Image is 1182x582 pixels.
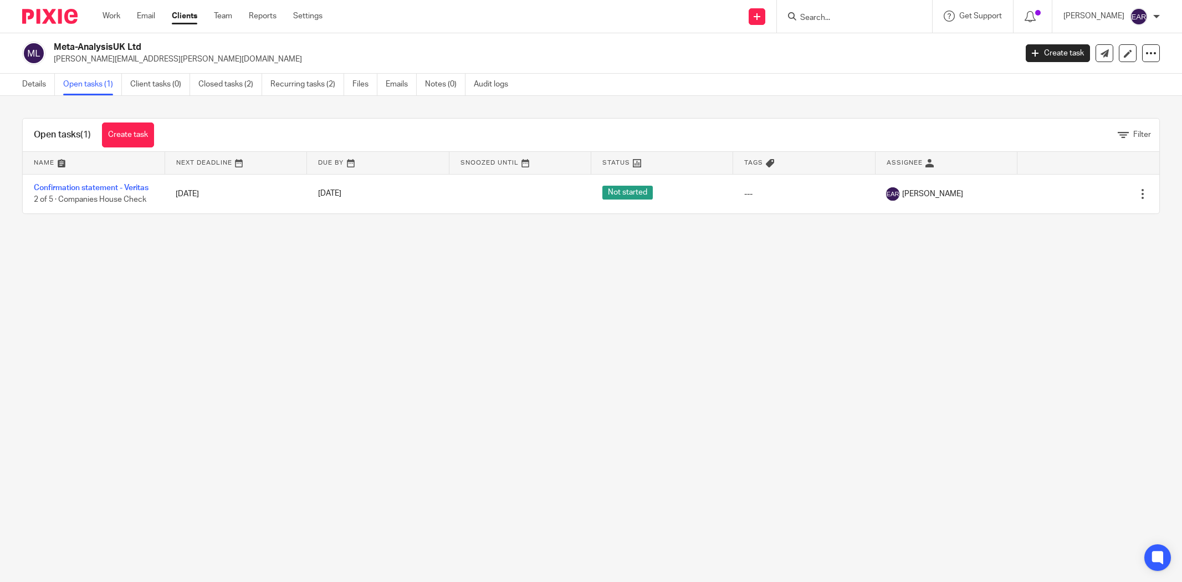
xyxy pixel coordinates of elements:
img: svg%3E [886,187,899,201]
span: Tags [744,160,763,166]
a: Clients [172,11,197,22]
h2: Meta-AnalysisUK Ltd [54,42,818,53]
img: svg%3E [22,42,45,65]
a: Confirmation statement - Veritas [34,184,149,192]
span: Get Support [959,12,1002,20]
span: (1) [80,130,91,139]
span: Snoozed Until [460,160,519,166]
a: Details [22,74,55,95]
a: Closed tasks (2) [198,74,262,95]
p: [PERSON_NAME] [1063,11,1124,22]
a: Client tasks (0) [130,74,190,95]
a: Work [103,11,120,22]
p: [PERSON_NAME][EMAIL_ADDRESS][PERSON_NAME][DOMAIN_NAME] [54,54,1009,65]
span: 2 of 5 · Companies House Check [34,196,146,203]
input: Search [799,13,899,23]
span: [DATE] [318,190,341,198]
span: Not started [602,186,653,200]
div: --- [744,188,864,200]
td: [DATE] [165,174,306,213]
a: Audit logs [474,74,516,95]
span: Status [602,160,630,166]
a: Notes (0) [425,74,465,95]
a: Reports [249,11,277,22]
a: Create task [102,122,154,147]
a: Recurring tasks (2) [270,74,344,95]
a: Email [137,11,155,22]
img: Pixie [22,9,78,24]
a: Team [214,11,232,22]
span: Filter [1133,131,1151,139]
span: [PERSON_NAME] [902,188,963,200]
a: Emails [386,74,417,95]
a: Settings [293,11,323,22]
a: Files [352,74,377,95]
h1: Open tasks [34,129,91,141]
img: svg%3E [1130,8,1148,25]
a: Open tasks (1) [63,74,122,95]
a: Create task [1026,44,1090,62]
